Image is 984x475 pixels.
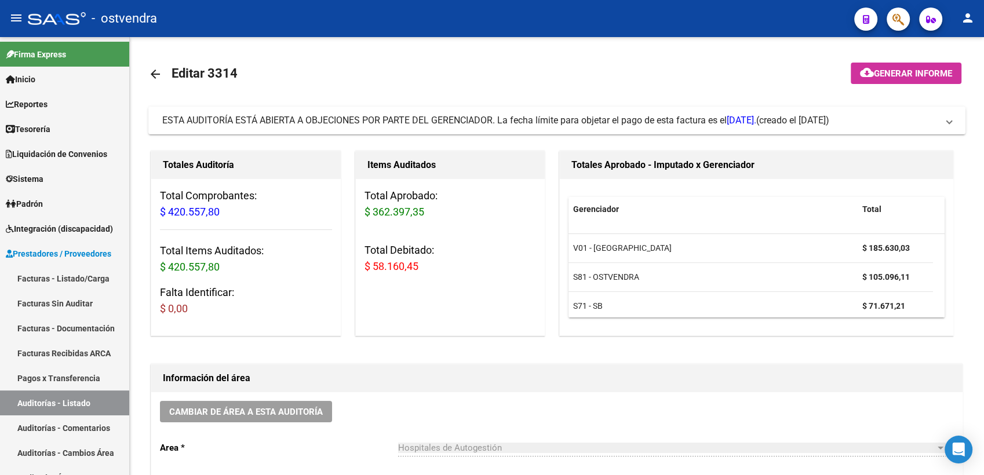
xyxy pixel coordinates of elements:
[862,243,910,253] strong: $ 185.630,03
[160,206,220,218] span: $ 420.557,80
[568,197,858,222] datatable-header-cell: Gerenciador
[148,107,965,134] mat-expansion-panel-header: ESTA AUDITORÍA ESTÁ ABIERTA A OBJECIONES POR PARTE DEL GERENCIADOR. La fecha límite para objetar ...
[92,6,157,31] span: - ostvendra
[862,204,881,214] span: Total
[169,407,323,417] span: Cambiar de área a esta auditoría
[160,243,332,275] h3: Total Items Auditados:
[573,301,603,310] span: S71 - SB
[858,197,933,222] datatable-header-cell: Total
[365,188,537,220] h3: Total Aprobado:
[160,284,332,317] h3: Falta Identificar:
[573,272,639,282] span: S81 - OSTVENDRA
[6,148,107,160] span: Liquidación de Convenios
[6,173,43,185] span: Sistema
[756,114,829,127] span: (creado el [DATE])
[571,156,942,174] h1: Totales Aprobado - Imputado x Gerenciador
[573,243,672,253] span: V01 - [GEOGRAPHIC_DATA]
[6,123,50,136] span: Tesorería
[862,272,910,282] strong: $ 105.096,11
[6,198,43,210] span: Padrón
[398,443,502,453] span: Hospitales de Autogestión
[860,65,874,79] mat-icon: cloud_download
[6,222,113,235] span: Integración (discapacidad)
[163,369,951,388] h1: Información del área
[365,206,424,218] span: $ 362.397,35
[160,441,398,454] p: Area *
[961,11,975,25] mat-icon: person
[367,156,534,174] h1: Items Auditados
[6,98,48,111] span: Reportes
[6,48,66,61] span: Firma Express
[874,68,952,79] span: Generar informe
[172,66,238,81] span: Editar 3314
[160,401,332,422] button: Cambiar de área a esta auditoría
[6,73,35,86] span: Inicio
[160,302,188,315] span: $ 0,00
[148,67,162,81] mat-icon: arrow_back
[6,247,111,260] span: Prestadores / Proveedores
[160,261,220,273] span: $ 420.557,80
[162,115,756,126] span: ESTA AUDITORÍA ESTÁ ABIERTA A OBJECIONES POR PARTE DEL GERENCIADOR. La fecha límite para objetar ...
[573,204,619,214] span: Gerenciador
[862,301,905,310] strong: $ 71.671,21
[727,115,756,126] span: [DATE].
[851,63,961,84] button: Generar informe
[365,242,537,275] h3: Total Debitado:
[9,11,23,25] mat-icon: menu
[160,188,332,220] h3: Total Comprobantes:
[945,436,972,463] div: Open Intercom Messenger
[365,260,418,272] span: $ 58.160,45
[163,156,329,174] h1: Totales Auditoría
